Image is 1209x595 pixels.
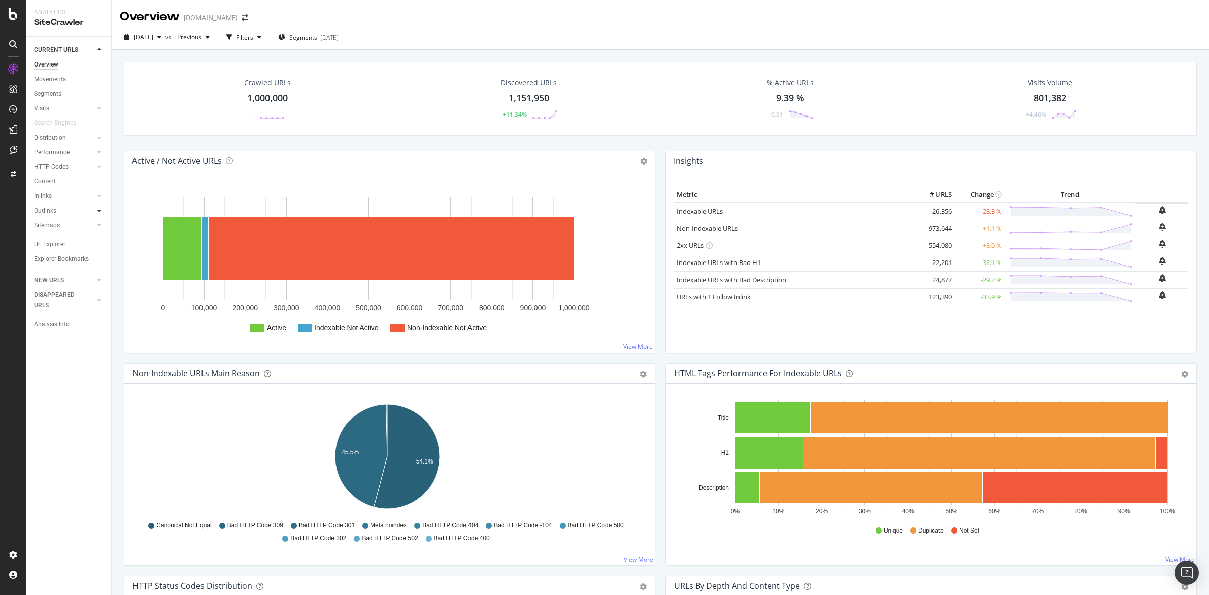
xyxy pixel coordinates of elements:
[1032,508,1044,515] text: 70%
[1075,508,1087,515] text: 80%
[677,241,704,250] a: 2xx URLs
[370,521,407,530] span: Meta noindex
[959,526,979,535] span: Not Set
[954,220,1004,237] td: +1.1 %
[236,33,253,42] div: Filters
[1175,561,1199,585] div: Open Intercom Messenger
[34,290,94,311] a: DISAPPEARED URLS
[34,59,104,70] a: Overview
[34,275,94,286] a: NEW URLS
[816,508,828,515] text: 20%
[132,187,647,345] div: A chart.
[1181,583,1188,590] div: gear
[34,275,64,286] div: NEW URLS
[772,508,784,515] text: 10%
[34,319,70,330] div: Analysis Info
[1159,223,1166,231] div: bell-plus
[1159,274,1166,282] div: bell-plus
[34,118,86,128] a: Search Engines
[1165,555,1195,564] a: View More
[914,288,954,305] td: 123,390
[34,103,49,114] div: Visits
[674,400,1183,517] svg: A chart.
[1159,240,1166,248] div: bell-plus
[165,33,173,41] span: vs
[34,74,104,85] a: Movements
[731,508,740,515] text: 0%
[1026,110,1046,119] div: +4.46%
[34,147,70,158] div: Performance
[677,258,761,267] a: Indexable URLs with Bad H1
[884,526,903,535] span: Unique
[34,45,78,55] div: CURRENT URLS
[34,176,104,187] a: Content
[34,103,94,114] a: Visits
[1159,257,1166,265] div: bell-plus
[132,400,642,517] svg: A chart.
[34,17,103,28] div: SiteCrawler
[34,239,65,250] div: Url Explorer
[315,304,341,312] text: 400,000
[677,275,786,284] a: Indexable URLs with Bad Description
[769,110,783,119] div: -0.31
[624,555,653,564] a: View More
[161,304,165,312] text: 0
[558,304,589,312] text: 1,000,000
[859,508,871,515] text: 30%
[954,187,1004,203] th: Change
[674,154,703,168] h4: Insights
[34,191,94,202] a: Inlinks
[34,254,89,265] div: Explorer Bookmarks
[362,534,418,543] span: Bad HTTP Code 502
[954,203,1004,220] td: -28.3 %
[242,14,248,21] div: arrow-right-arrow-left
[914,271,954,288] td: 24,877
[34,133,94,143] a: Distribution
[173,29,214,45] button: Previous
[247,92,288,105] div: 1,000,000
[954,271,1004,288] td: -29.7 %
[397,304,423,312] text: 600,000
[674,368,842,378] div: HTML Tags Performance for Indexable URLs
[34,162,94,172] a: HTTP Codes
[132,581,252,591] div: HTTP Status Codes Distribution
[222,29,265,45] button: Filters
[34,220,94,231] a: Sitemaps
[274,29,343,45] button: Segments[DATE]
[184,13,238,23] div: [DOMAIN_NAME]
[34,319,104,330] a: Analysis Info
[914,254,954,271] td: 22,201
[677,207,723,216] a: Indexable URLs
[173,33,201,41] span: Previous
[320,33,339,42] div: [DATE]
[356,304,381,312] text: 500,000
[34,89,104,99] a: Segments
[416,458,433,465] text: 54.1%
[34,206,56,216] div: Outlinks
[34,176,56,187] div: Content
[132,368,260,378] div: Non-Indexable URLs Main Reason
[902,508,914,515] text: 40%
[120,29,165,45] button: [DATE]
[314,324,379,332] text: Indexable Not Active
[1160,508,1175,515] text: 100%
[244,78,291,88] div: Crawled URLs
[34,162,69,172] div: HTTP Codes
[1034,92,1066,105] div: 801,382
[479,304,505,312] text: 800,000
[227,521,283,530] span: Bad HTTP Code 309
[568,521,624,530] span: Bad HTTP Code 500
[34,254,104,265] a: Explorer Bookmarks
[1181,371,1188,378] div: gear
[674,581,800,591] div: URLs by Depth and Content Type
[767,78,814,88] div: % Active URLs
[34,191,52,202] div: Inlinks
[914,203,954,220] td: 26,356
[267,324,286,332] text: Active
[120,8,180,25] div: Overview
[776,92,804,105] div: 9.39 %
[34,45,94,55] a: CURRENT URLS
[289,33,317,42] span: Segments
